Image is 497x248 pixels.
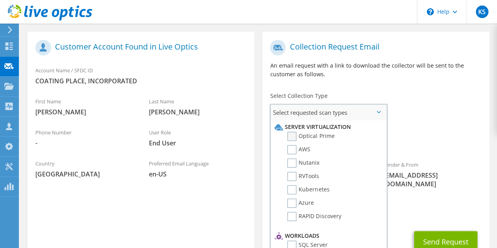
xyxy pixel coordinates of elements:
[35,108,133,116] span: [PERSON_NAME]
[149,139,247,147] span: End User
[149,170,247,178] span: en-US
[149,108,247,116] span: [PERSON_NAME]
[141,93,255,120] div: Last Name
[28,62,254,89] div: Account Name / SFDC ID
[35,77,246,85] span: COATING PLACE, INCORPORATED
[35,170,133,178] span: [GEOGRAPHIC_DATA]
[287,145,310,154] label: AWS
[427,8,434,15] svg: \n
[273,122,382,132] li: Server Virtualization
[287,158,319,168] label: Nutanix
[28,155,141,182] div: Country
[287,198,314,208] label: Azure
[262,156,376,192] div: To
[271,105,386,120] span: Select requested scan types
[287,212,341,221] label: RAPID Discovery
[287,185,329,195] label: Kubernetes
[141,155,255,182] div: Preferred Email Language
[141,124,255,151] div: User Role
[273,231,382,241] li: Workloads
[35,40,242,55] h1: Customer Account Found in Live Optics
[28,93,141,120] div: First Name
[287,172,319,181] label: RVTools
[262,196,489,223] div: CC & Reply To
[262,123,489,152] div: Requested Collections
[28,124,141,151] div: Phone Number
[376,156,489,192] div: Sender & From
[270,61,481,79] p: An email request with a link to download the collector will be sent to the customer as follows.
[383,171,481,188] span: [EMAIL_ADDRESS][DOMAIN_NAME]
[270,40,477,55] h1: Collection Request Email
[270,92,327,100] label: Select Collection Type
[476,6,488,18] span: KS
[35,139,133,147] span: -
[287,132,334,141] label: Optical Prime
